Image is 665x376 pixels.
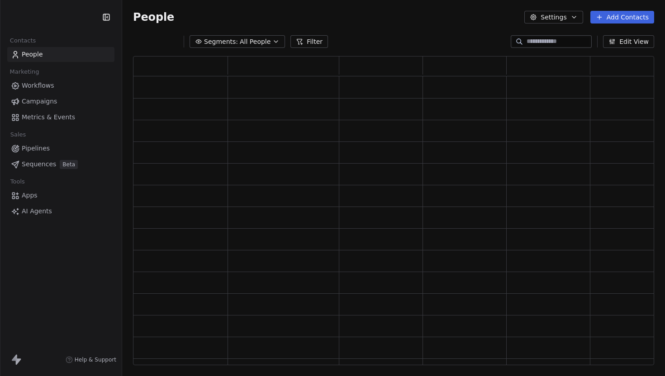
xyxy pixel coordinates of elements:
[133,10,174,24] span: People
[22,97,57,106] span: Campaigns
[6,128,30,141] span: Sales
[66,356,116,363] a: Help & Support
[7,141,114,156] a: Pipelines
[7,47,114,62] a: People
[7,157,114,172] a: SequencesBeta
[7,110,114,125] a: Metrics & Events
[22,191,38,200] span: Apps
[22,144,50,153] span: Pipelines
[6,65,43,79] span: Marketing
[290,35,328,48] button: Filter
[7,188,114,203] a: Apps
[603,35,654,48] button: Edit View
[7,94,114,109] a: Campaigns
[60,160,78,169] span: Beta
[240,37,271,47] span: All People
[204,37,238,47] span: Segments:
[22,207,52,216] span: AI Agents
[6,34,40,47] span: Contacts
[7,78,114,93] a: Workflows
[590,11,654,23] button: Add Contacts
[22,50,43,59] span: People
[22,81,54,90] span: Workflows
[524,11,583,23] button: Settings
[22,113,75,122] span: Metrics & Events
[22,160,56,169] span: Sequences
[6,175,28,188] span: Tools
[7,204,114,219] a: AI Agents
[75,356,116,363] span: Help & Support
